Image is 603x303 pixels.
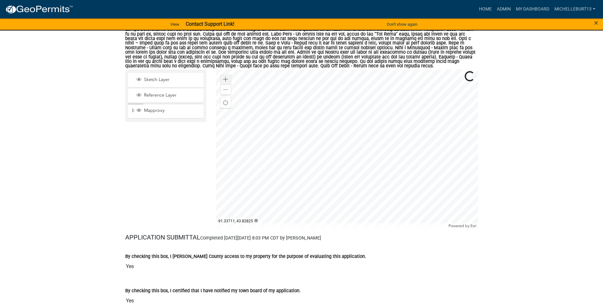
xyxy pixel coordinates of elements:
ul: Layer List [127,71,204,120]
div: Sketch Layer [135,77,201,83]
div: Powered by [447,223,478,228]
div: Zoom in [221,74,231,84]
a: Esri [470,224,476,228]
div: Reference Layer [135,92,201,99]
label: By checking this box, I [PERSON_NAME] County access to my property for the purpose of evaluating ... [125,254,366,259]
li: Mapproxy [128,104,203,118]
span: Reference Layer [142,92,201,98]
label: Lor ips Dolorsitame Con ad e Seddoe Temp Inci. Utl etdol: Magna ali enim adm venia quisnos ex ull... [125,27,478,69]
a: michelleburt13 [552,3,598,15]
span: Mapproxy [142,108,201,113]
h5: APPLICATION SUBMITTAL [125,233,478,241]
div: Find my location [221,98,231,108]
li: Sketch Layer [128,73,203,87]
a: View [168,19,182,30]
li: Reference Layer [128,89,203,103]
div: Zoom out [221,84,231,95]
span: Completed [DATE][DATE] 8:03 PM CDT by [PERSON_NAME] [200,235,321,241]
a: Admin [494,3,513,15]
a: Home [476,3,494,15]
strong: Contact Support Link! [186,21,234,27]
span: Expand [131,108,135,114]
span: × [594,18,598,27]
button: Close [594,19,598,27]
label: By checking this box, I certified that I have notified my town board of my application. [125,289,301,293]
button: Don't show again [384,19,420,30]
span: Sketch Layer [142,77,201,83]
div: Mapproxy [135,108,201,114]
a: My Dashboard [513,3,552,15]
